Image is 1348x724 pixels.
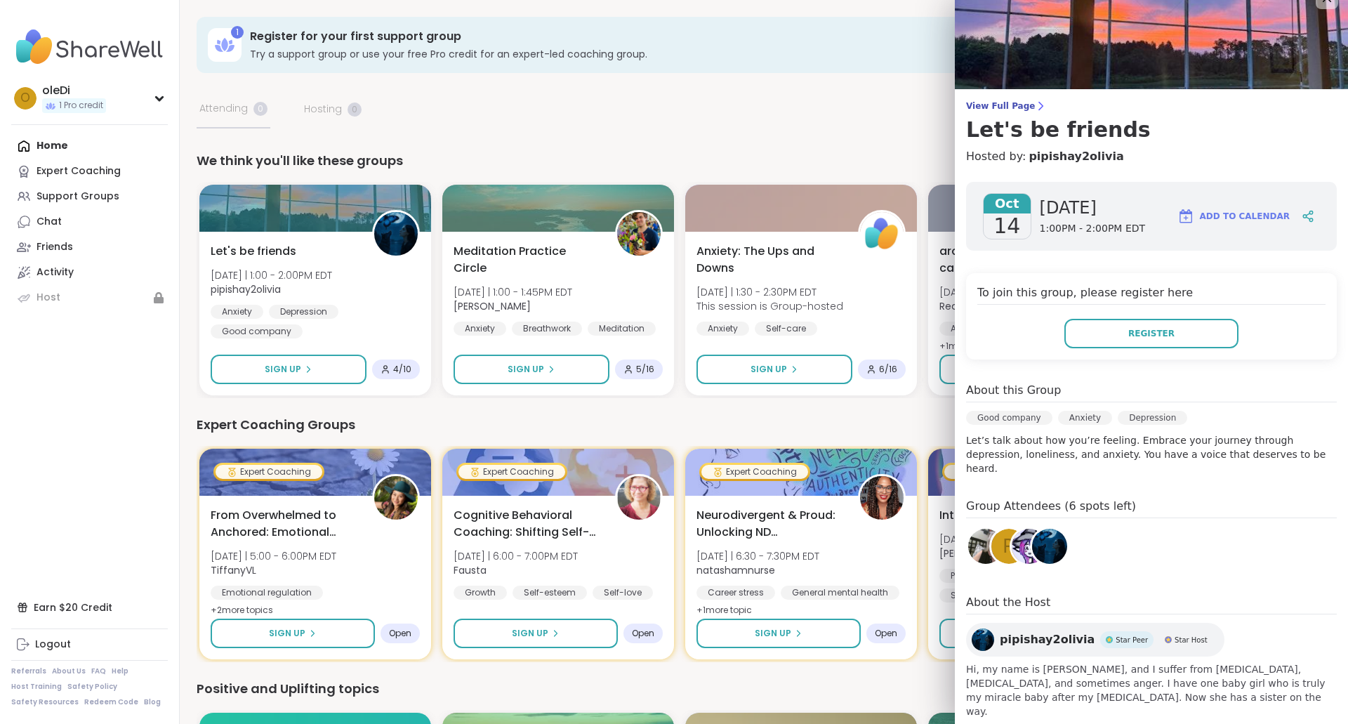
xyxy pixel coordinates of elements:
[211,243,296,260] span: Let's be friends
[211,563,256,577] b: TiffanyVL
[37,190,119,204] div: Support Groups
[1003,533,1015,560] span: r
[1175,635,1207,645] span: Star Host
[696,355,852,384] button: Sign Up
[696,619,861,648] button: Sign Up
[939,285,1064,299] span: [DATE] | 2:00 - 2:45PM EDT
[37,265,74,279] div: Activity
[617,476,661,520] img: Fausta
[35,638,71,652] div: Logout
[458,465,565,479] div: Expert Coaching
[696,243,842,277] span: Anxiety: The Ups and Downs
[513,586,587,600] div: Self-esteem
[966,148,1337,165] h4: Hosted by:
[454,285,572,299] span: [DATE] | 1:00 - 1:45PM EDT
[11,697,79,707] a: Safety Resources
[11,235,168,260] a: Friends
[20,89,30,107] span: o
[939,546,1017,560] b: [PERSON_NAME]
[265,363,301,376] span: Sign Up
[374,476,418,520] img: TiffanyVL
[939,507,1059,524] span: Intentional Parenting
[269,627,305,640] span: Sign Up
[972,628,994,651] img: pipishay2olivia
[37,291,60,305] div: Host
[701,465,808,479] div: Expert Coaching
[454,322,506,336] div: Anxiety
[588,322,656,336] div: Meditation
[751,363,787,376] span: Sign Up
[875,628,897,639] span: Open
[197,415,1331,435] div: Expert Coaching Groups
[211,305,263,319] div: Anxiety
[1029,148,1123,165] a: pipishay2olivia
[1058,411,1112,425] div: Anxiety
[939,619,1104,648] button: Sign Up
[67,682,117,692] a: Safety Policy
[939,569,1012,583] div: Parenthood
[755,322,817,336] div: Self-care
[393,364,411,375] span: 4 / 10
[966,594,1337,614] h4: About the Host
[1128,327,1175,340] span: Register
[939,532,1062,546] span: [DATE] | 7:30 - 8:30PM EDT
[11,285,168,310] a: Host
[696,586,775,600] div: Career stress
[968,529,1003,564] img: huggy
[1040,222,1146,236] span: 1:00PM - 2:00PM EDT
[1010,527,1049,566] a: Tiffanyaka
[11,159,168,184] a: Expert Coaching
[939,322,992,336] div: Anxiety
[696,322,749,336] div: Anxiety
[42,83,106,98] div: oleDi
[696,549,819,563] span: [DATE] | 6:30 - 7:30PM EDT
[1064,319,1238,348] button: Register
[37,240,73,254] div: Friends
[966,411,1052,425] div: Good company
[939,299,985,313] b: Recovery
[454,243,600,277] span: Meditation Practice Circle
[944,465,1051,479] div: Expert Coaching
[1000,631,1095,648] span: pipishay2olivia
[11,595,168,620] div: Earn $20 Credit
[1116,635,1148,645] span: Star Peer
[84,697,138,707] a: Redeem Code
[989,527,1029,566] a: r
[984,194,1031,213] span: Oct
[11,184,168,209] a: Support Groups
[454,563,487,577] b: Fausta
[939,243,1085,277] span: aroma therapy, find your calm in a hectic day!
[617,212,661,256] img: Nicholas
[1200,210,1290,223] span: Add to Calendar
[454,619,618,648] button: Sign Up
[197,679,1331,699] div: Positive and Uplifting topics
[508,363,544,376] span: Sign Up
[11,209,168,235] a: Chat
[1040,197,1146,219] span: [DATE]
[636,364,654,375] span: 5 / 16
[860,212,904,256] img: ShareWell
[860,476,904,520] img: natashamnurse
[939,355,1098,384] button: Sign Up
[11,22,168,72] img: ShareWell Nav Logo
[211,619,375,648] button: Sign Up
[781,586,899,600] div: General mental health
[59,100,103,112] span: 1 Pro credit
[1177,208,1194,225] img: ShareWell Logomark
[966,117,1337,143] h3: Let's be friends
[211,268,332,282] span: [DATE] | 1:00 - 2:00PM EDT
[1030,527,1069,566] a: pipishay2olivia
[1106,636,1113,643] img: Star Peer
[231,26,244,39] div: 1
[632,628,654,639] span: Open
[696,299,843,313] span: This session is Group-hosted
[966,100,1337,112] span: View Full Page
[879,364,897,375] span: 6 / 16
[593,586,653,600] div: Self-love
[512,627,548,640] span: Sign Up
[939,588,1002,603] div: Self-care
[1118,411,1187,425] div: Depression
[37,215,62,229] div: Chat
[211,355,366,384] button: Sign Up
[696,285,843,299] span: [DATE] | 1:30 - 2:30PM EDT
